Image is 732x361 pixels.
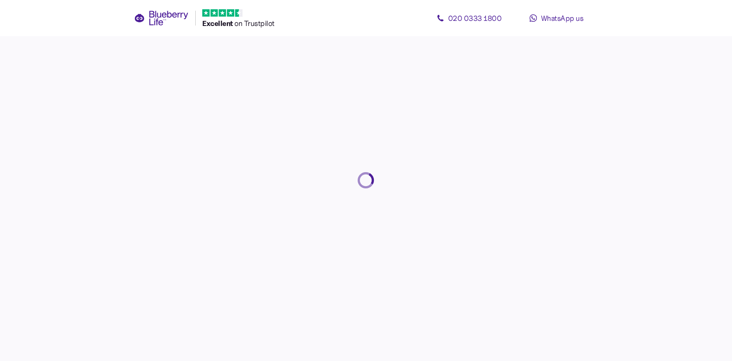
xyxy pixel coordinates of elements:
span: WhatsApp us [541,13,584,23]
span: Excellent ️ [202,19,234,28]
a: WhatsApp us [514,9,598,27]
span: 020 0333 1800 [448,13,502,23]
span: on Trustpilot [234,19,275,28]
a: 020 0333 1800 [427,9,511,27]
